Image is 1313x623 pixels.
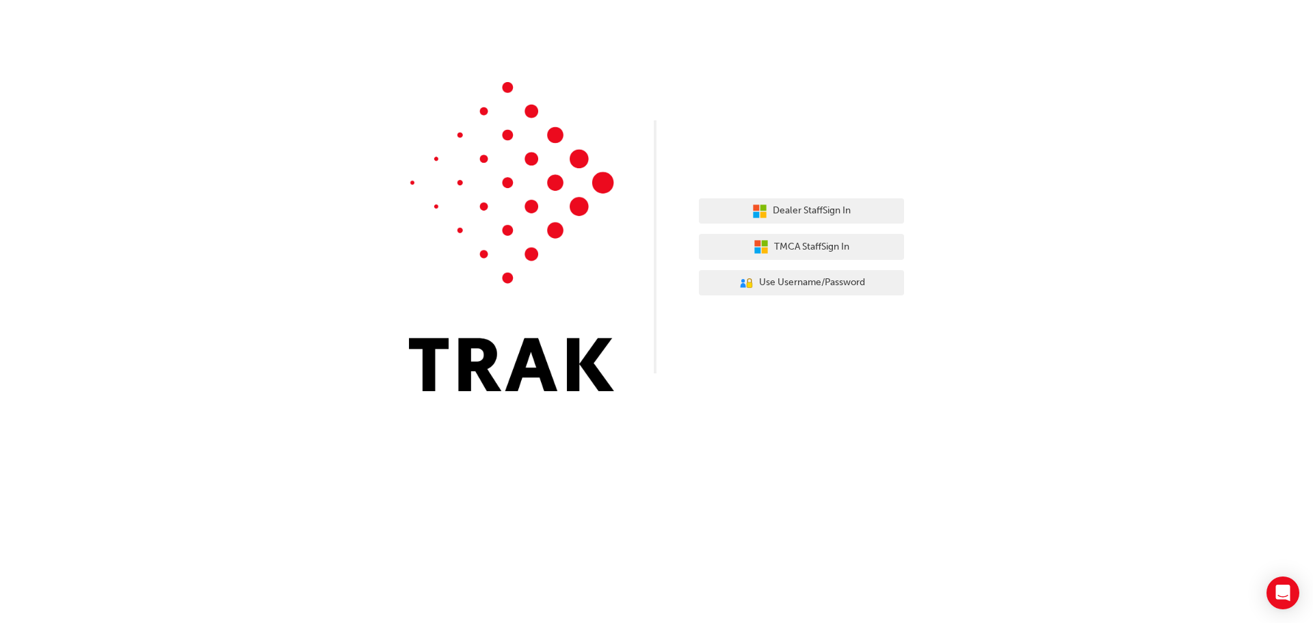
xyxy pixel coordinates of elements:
span: Use Username/Password [759,275,865,291]
button: Use Username/Password [699,270,904,296]
span: Dealer Staff Sign In [773,203,851,219]
button: Dealer StaffSign In [699,198,904,224]
span: TMCA Staff Sign In [774,239,849,255]
img: Trak [409,82,614,391]
button: TMCA StaffSign In [699,234,904,260]
div: Open Intercom Messenger [1266,576,1299,609]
